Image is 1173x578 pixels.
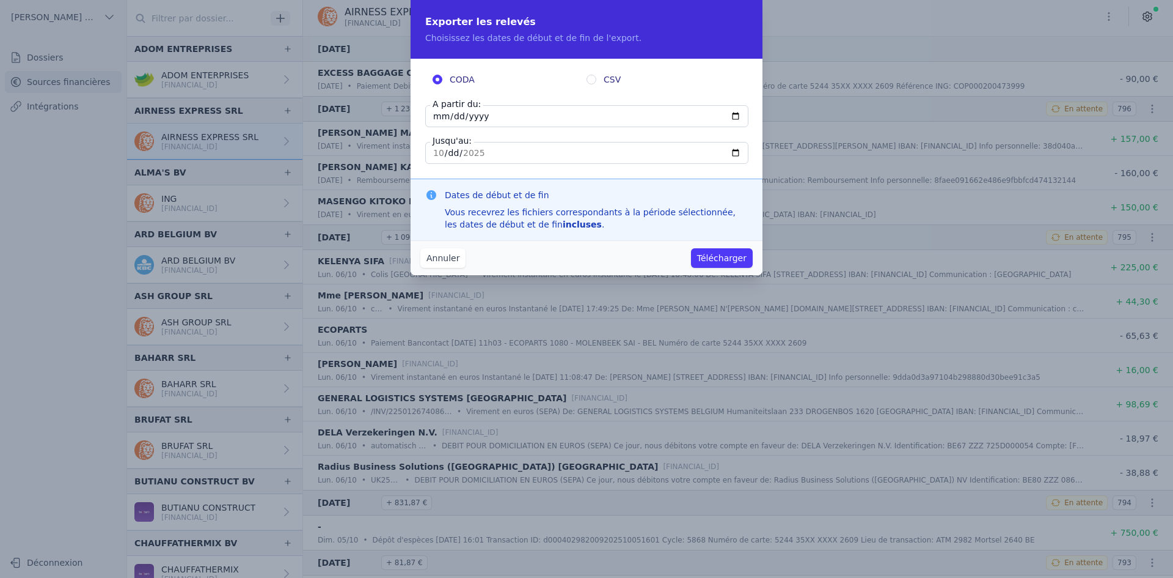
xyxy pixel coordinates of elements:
h2: Exporter les relevés [425,15,748,29]
label: CODA [433,73,586,86]
h3: Dates de début et de fin [445,189,748,201]
label: Jusqu'au: [430,135,474,147]
span: CODA [450,73,475,86]
span: CSV [604,73,621,86]
p: Choisissez les dates de début et de fin de l'export. [425,32,748,44]
div: Vous recevrez les fichiers correspondants à la période sélectionnée, les dates de début et de fin . [445,206,748,231]
button: Télécharger [691,248,753,268]
strong: incluses [563,220,602,229]
label: CSV [586,73,740,86]
input: CSV [586,75,596,84]
button: Annuler [420,248,466,268]
input: CODA [433,75,442,84]
label: A partir du: [430,98,483,110]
